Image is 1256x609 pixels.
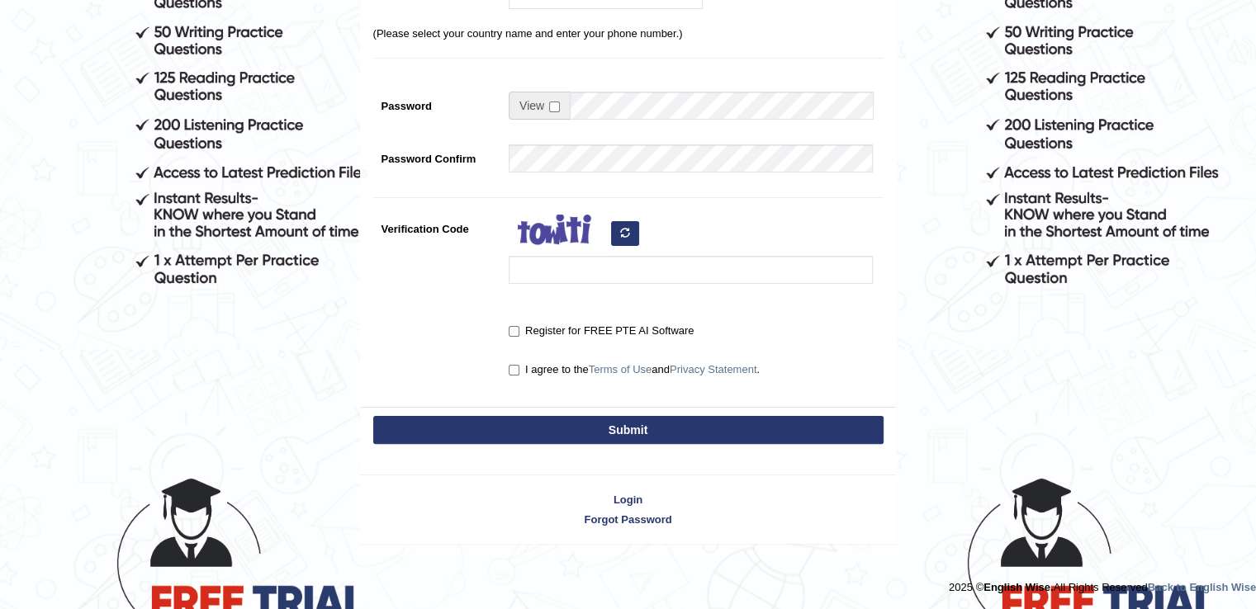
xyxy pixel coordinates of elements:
[509,365,519,375] input: I agree to theTerms of UseandPrivacy Statement.
[509,323,694,339] label: Register for FREE PTE AI Software
[373,416,884,444] button: Submit
[509,361,760,378] label: I agree to the and .
[373,92,501,114] label: Password
[983,581,1053,593] strong: English Wise.
[373,215,501,237] label: Verification Code
[670,363,757,375] a: Privacy Statement
[373,26,884,41] p: (Please select your country name and enter your phone number.)
[549,101,560,112] input: Show/Hide Password
[949,571,1256,595] div: 2025 © All Rights Reserved
[589,363,652,375] a: Terms of Use
[373,144,501,167] label: Password Confirm
[509,326,519,337] input: Register for FREE PTE AI Software
[1148,581,1256,593] a: Back to English Wise
[361,512,896,527] a: Forgot Password
[361,492,896,507] a: Login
